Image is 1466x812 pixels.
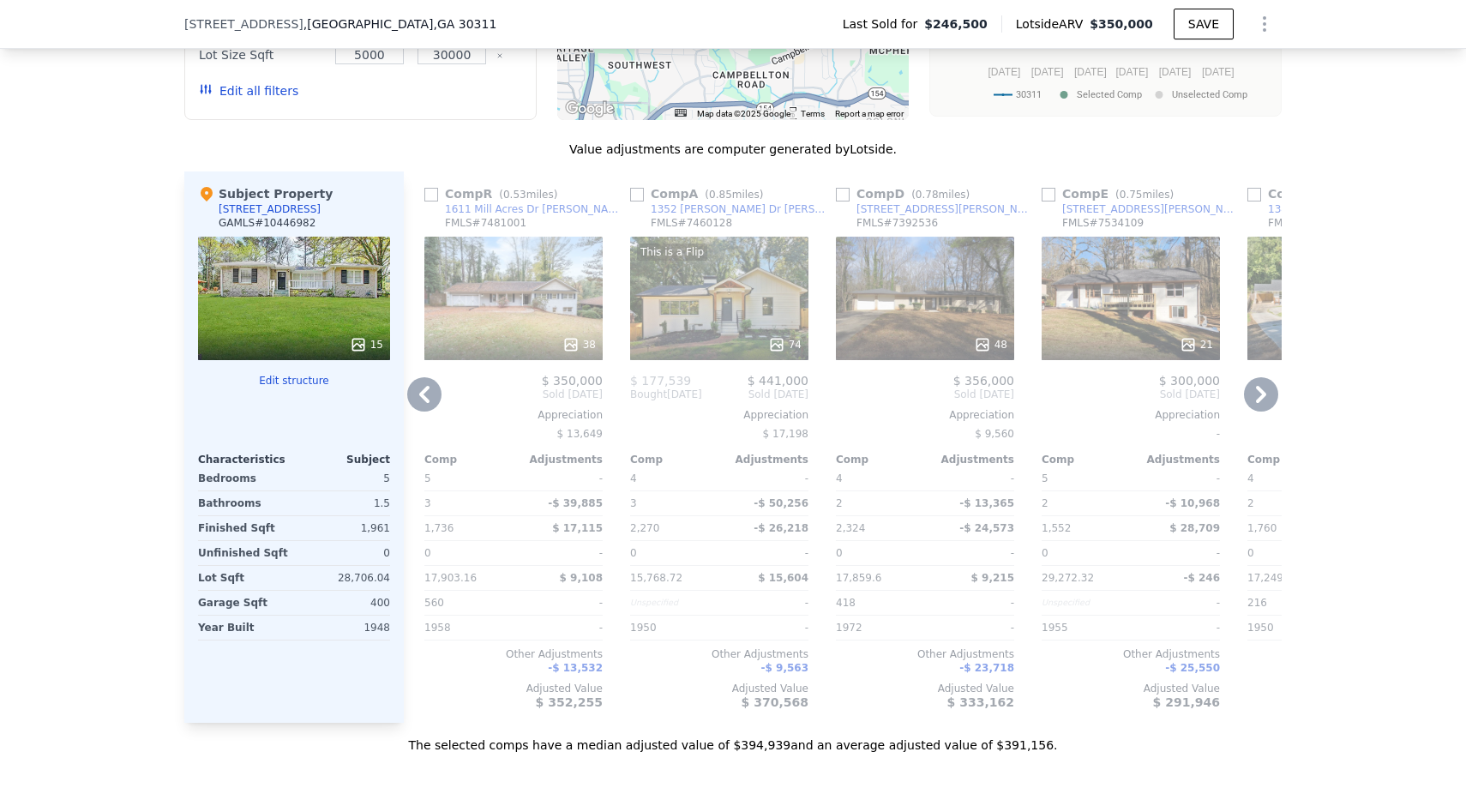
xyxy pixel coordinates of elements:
[988,66,1021,78] text: [DATE]
[1134,616,1220,640] div: -
[843,15,925,33] span: Last Sold for
[1134,541,1220,565] div: -
[761,662,808,674] span: -$ 9,563
[1090,17,1153,31] span: $350,000
[723,541,808,565] div: -
[517,466,603,490] div: -
[702,388,808,401] span: Sold [DATE]
[297,466,390,490] div: 5
[697,109,790,118] span: Map data ©2025 Google
[1174,9,1234,39] button: SAVE
[1202,66,1235,78] text: [DATE]
[297,516,390,540] div: 1,961
[1042,422,1220,446] div: -
[925,453,1014,466] div: Adjustments
[1042,185,1181,202] div: Comp E
[1268,202,1446,216] div: 1345 [PERSON_NAME] Dr [PERSON_NAME]
[698,189,770,201] span: ( miles)
[1016,89,1042,100] text: 30311
[928,616,1014,640] div: -
[836,491,922,515] div: 2
[1247,202,1446,216] a: 1345 [PERSON_NAME] Dr [PERSON_NAME]
[219,216,315,230] div: GAMLS # 10446982
[836,472,843,484] span: 4
[1180,336,1213,353] div: 21
[198,616,291,640] div: Year Built
[562,336,596,353] div: 38
[424,453,514,466] div: Comp
[1247,185,1386,202] div: Comp F
[1062,216,1144,230] div: FMLS # 7534109
[959,497,1014,509] span: -$ 13,365
[424,388,603,401] span: Sold [DATE]
[723,616,808,640] div: -
[637,244,707,261] div: This is a Flip
[856,216,938,230] div: FMLS # 7392536
[836,388,1014,401] span: Sold [DATE]
[198,516,291,540] div: Finished Sqft
[959,522,1014,534] span: -$ 24,573
[630,491,716,515] div: 3
[719,453,808,466] div: Adjustments
[630,682,808,695] div: Adjusted Value
[424,572,477,584] span: 17,903.16
[971,572,1014,584] span: $ 9,215
[630,572,682,584] span: 15,768.72
[1169,522,1220,534] span: $ 28,709
[651,202,829,216] div: 1352 [PERSON_NAME] Dr [PERSON_NAME]
[630,616,716,640] div: 1950
[424,408,603,422] div: Appreciation
[974,336,1007,353] div: 48
[856,202,1035,216] div: [STREET_ADDRESS][PERSON_NAME][PERSON_NAME]
[1247,682,1426,695] div: Adjusted Value
[1247,472,1254,484] span: 4
[562,98,618,120] img: Google
[836,572,881,584] span: 17,859.6
[297,591,390,615] div: 400
[1247,522,1277,534] span: 1,760
[1077,89,1142,100] text: Selected Comp
[184,15,303,33] span: [STREET_ADDRESS]
[836,453,925,466] div: Comp
[424,682,603,695] div: Adjusted Value
[1042,572,1094,584] span: 29,272.32
[350,336,383,353] div: 15
[1042,547,1048,559] span: 0
[548,497,603,509] span: -$ 39,885
[199,82,298,99] button: Edit all filters
[742,695,808,709] span: $ 370,568
[630,453,719,466] div: Comp
[836,647,1014,661] div: Other Adjustments
[424,597,444,609] span: 560
[424,202,623,216] a: 1611 Mill Acres Dr [PERSON_NAME]
[424,491,510,515] div: 3
[1131,453,1220,466] div: Adjustments
[198,374,390,388] button: Edit structure
[801,109,825,118] a: Terms (opens in new tab)
[924,15,988,33] span: $246,500
[1159,66,1192,78] text: [DATE]
[1172,89,1247,100] text: Unselected Comp
[630,522,659,534] span: 2,270
[424,472,431,484] span: 5
[959,662,1014,674] span: -$ 23,718
[1042,491,1127,515] div: 2
[836,682,1014,695] div: Adjusted Value
[1247,7,1282,41] button: Show Options
[1120,189,1143,201] span: 0.75
[198,491,291,515] div: Bathrooms
[184,723,1282,754] div: The selected comps have a median adjusted value of $394,939 and an average adjusted value of $391...
[184,141,1282,158] div: Value adjustments are computer generated by Lotside .
[294,453,390,466] div: Subject
[424,185,564,202] div: Comp R
[1247,408,1426,422] div: Appreciation
[1247,491,1333,515] div: 2
[536,695,603,709] span: $ 352,255
[754,522,808,534] span: -$ 26,218
[297,491,390,515] div: 1.5
[836,522,865,534] span: 2,324
[303,15,497,33] span: , [GEOGRAPHIC_DATA]
[1165,497,1220,509] span: -$ 10,968
[503,189,526,201] span: 0.53
[916,189,939,201] span: 0.78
